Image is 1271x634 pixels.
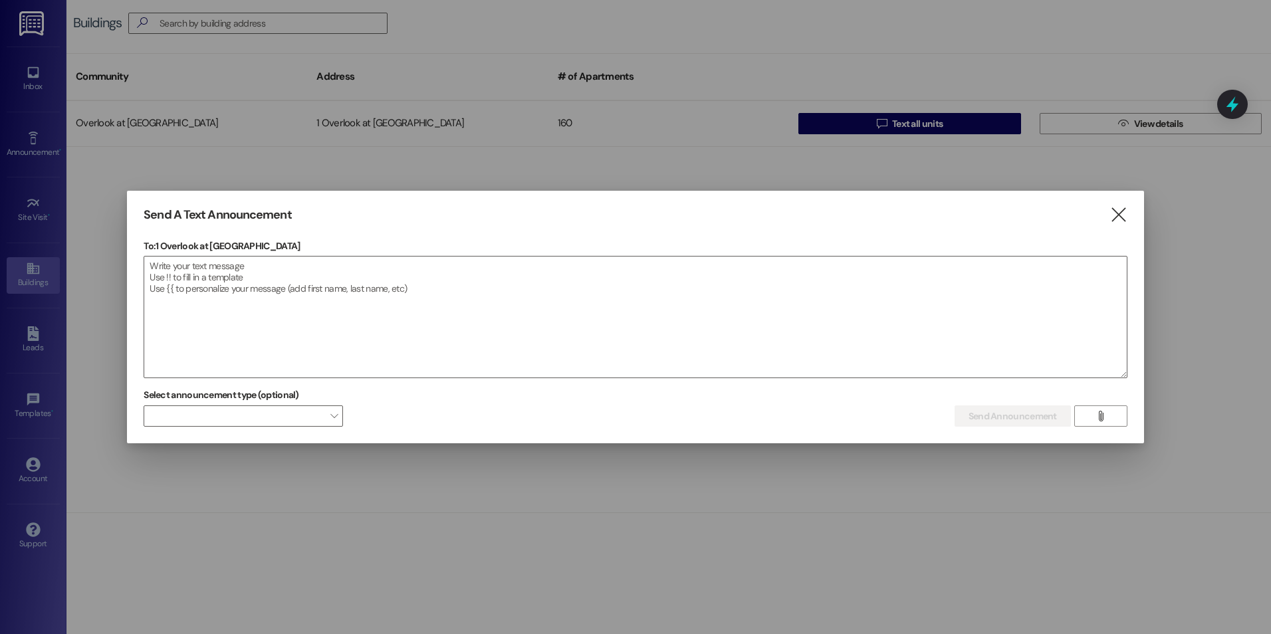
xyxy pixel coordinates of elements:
[144,239,1127,253] p: To: 1 Overlook at [GEOGRAPHIC_DATA]
[955,405,1071,427] button: Send Announcement
[1096,411,1105,421] i: 
[144,385,299,405] label: Select announcement type (optional)
[1109,208,1127,222] i: 
[969,409,1057,423] span: Send Announcement
[144,207,291,223] h3: Send A Text Announcement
